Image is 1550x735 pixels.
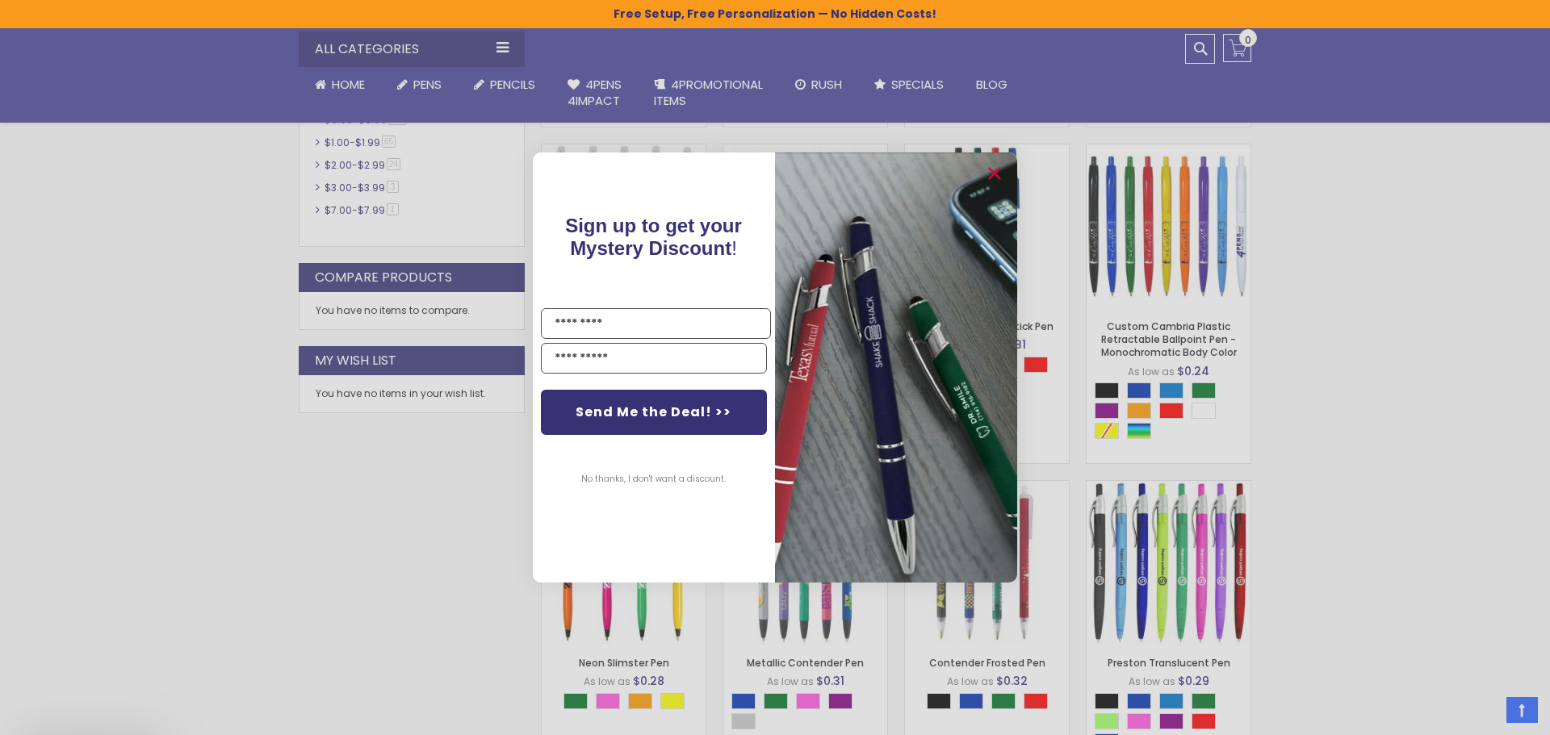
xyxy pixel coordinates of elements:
[566,215,743,259] span: Sign up to get your Mystery Discount
[574,459,735,499] button: No thanks, I don't want a discount.
[566,215,743,259] span: !
[982,161,1007,186] button: Close dialog
[775,152,1017,583] img: pop-up-image
[541,390,767,435] button: Send Me the Deal! >>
